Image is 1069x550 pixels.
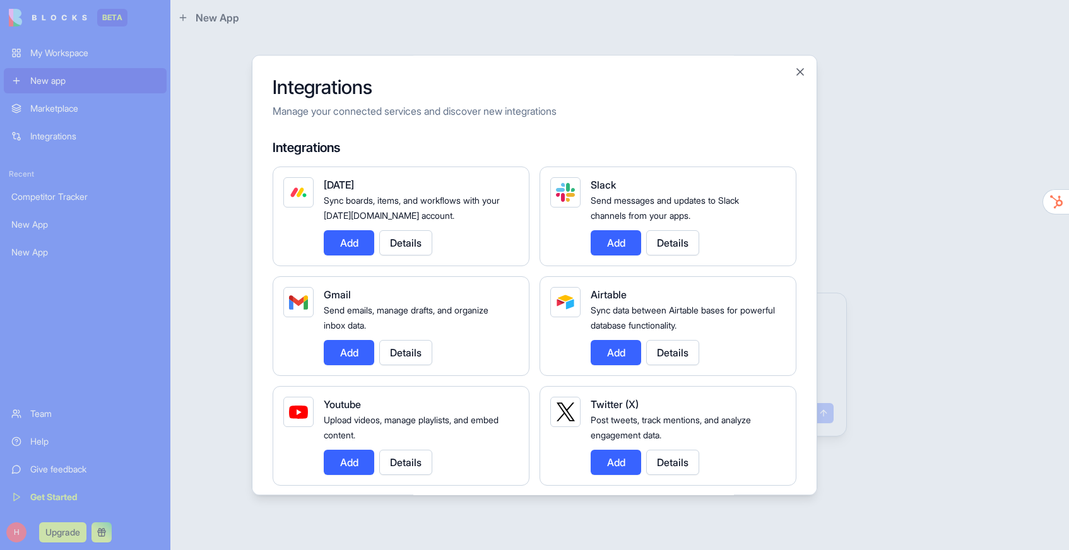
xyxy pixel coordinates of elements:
button: Details [646,230,699,255]
button: Add [591,340,641,365]
span: Youtube [324,398,361,411]
button: Details [379,230,432,255]
button: Details [646,450,699,475]
button: Details [379,340,432,365]
span: Sync data between Airtable bases for powerful database functionality. [591,305,775,331]
span: Airtable [591,288,627,301]
div: Domain Overview [48,74,113,83]
span: Post tweets, track mentions, and analyze engagement data. [591,414,751,440]
span: Sync boards, items, and workflows with your [DATE][DOMAIN_NAME] account. [324,195,500,221]
span: [DATE] [324,178,354,191]
h2: Integrations [273,76,796,98]
span: Send messages and updates to Slack channels from your apps. [591,195,739,221]
button: Add [324,230,374,255]
span: Gmail [324,288,351,301]
img: tab_domain_overview_orange.svg [34,73,44,83]
div: Domain: [DOMAIN_NAME] [33,33,139,43]
span: Send emails, manage drafts, and organize inbox data. [324,305,488,331]
span: Upload videos, manage playlists, and embed content. [324,414,499,440]
button: Add [324,340,374,365]
span: Slack [591,178,616,191]
p: Manage your connected services and discover new integrations [273,103,796,119]
button: Add [591,230,641,255]
img: website_grey.svg [20,33,30,43]
img: tab_keywords_by_traffic_grey.svg [126,73,136,83]
span: Twitter (X) [591,398,639,411]
button: Details [646,340,699,365]
button: Details [379,450,432,475]
button: Add [591,450,641,475]
div: Keywords by Traffic [139,74,213,83]
h4: Integrations [273,139,796,156]
div: v 4.0.25 [35,20,62,30]
button: Add [324,450,374,475]
img: logo_orange.svg [20,20,30,30]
